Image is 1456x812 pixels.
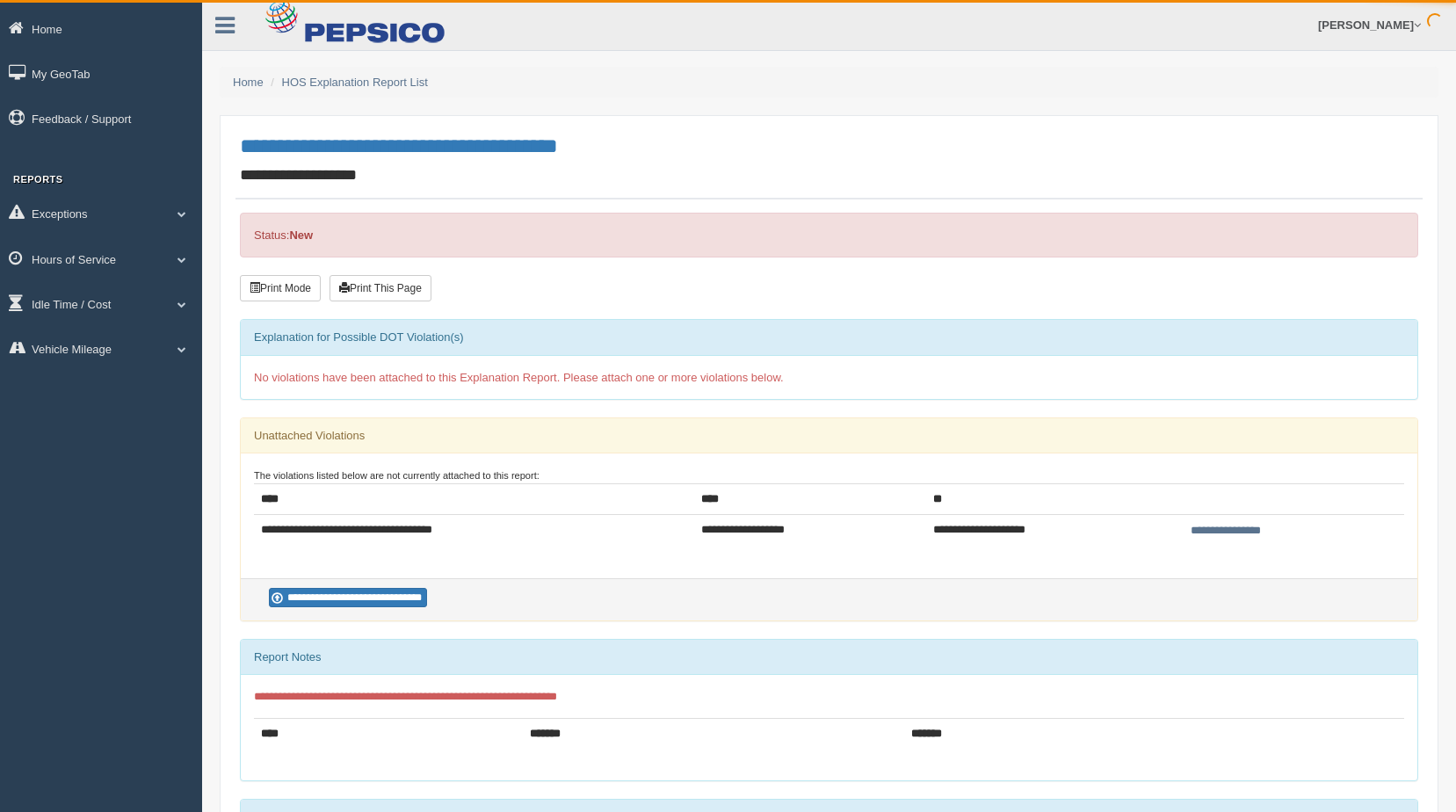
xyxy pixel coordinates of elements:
button: Print Mode [240,275,321,301]
div: Unattached Violations [241,418,1417,453]
strong: New [289,228,313,242]
small: The violations listed below are not currently attached to this report: [254,470,540,481]
div: Status: [240,213,1418,257]
div: Report Notes [241,640,1417,675]
a: Home [233,76,264,89]
a: HOS Explanation Report List [282,76,428,89]
span: No violations have been attached to this Explanation Report. Please attach one or more violations... [254,371,784,384]
button: Print This Page [330,275,431,301]
div: Explanation for Possible DOT Violation(s) [241,320,1417,355]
